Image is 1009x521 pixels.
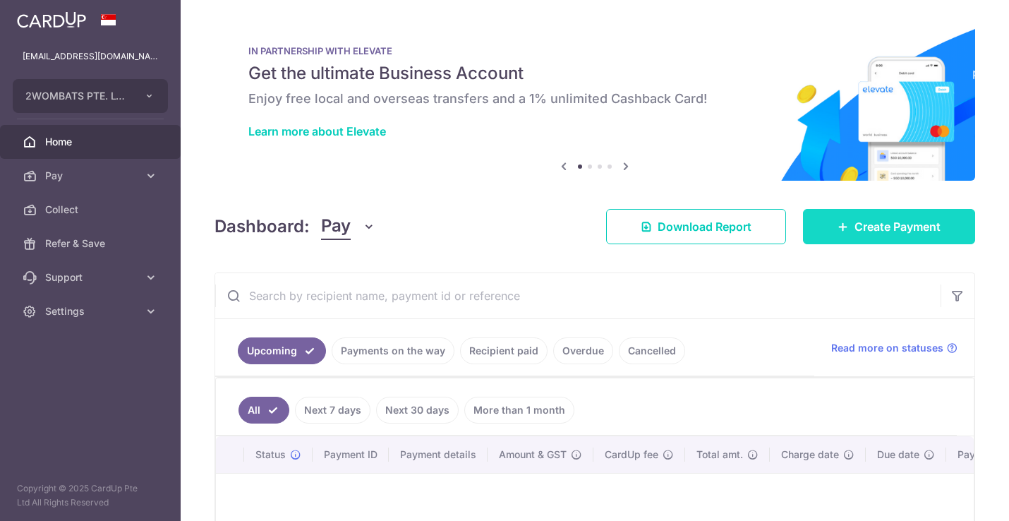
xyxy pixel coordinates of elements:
p: IN PARTNERSHIP WITH ELEVATE [248,45,941,56]
h4: Dashboard: [215,214,310,239]
a: Cancelled [619,337,685,364]
span: Home [45,135,138,149]
h6: Enjoy free local and overseas transfers and a 1% unlimited Cashback Card! [248,90,941,107]
h5: Get the ultimate Business Account [248,62,941,85]
a: Overdue [553,337,613,364]
span: 2WOMBATS PTE. LTD. [25,89,130,103]
a: Next 30 days [376,397,459,424]
a: Payments on the way [332,337,454,364]
a: More than 1 month [464,397,574,424]
a: Download Report [606,209,786,244]
span: Download Report [658,218,751,235]
a: All [238,397,289,424]
span: Settings [45,304,138,318]
span: Pay [45,169,138,183]
span: Collect [45,203,138,217]
th: Payment details [389,436,488,473]
span: Amount & GST [499,448,567,462]
p: [EMAIL_ADDRESS][DOMAIN_NAME] [23,49,158,64]
a: Create Payment [803,209,975,244]
span: Refer & Save [45,236,138,251]
a: Read more on statuses [831,341,957,355]
span: Pay [321,213,351,240]
span: Total amt. [696,448,743,462]
span: Read more on statuses [831,341,943,355]
a: Upcoming [238,337,326,364]
button: 2WOMBATS PTE. LTD. [13,79,168,113]
span: Support [45,270,138,285]
span: Create Payment [854,218,941,235]
span: Help [32,10,61,23]
img: CardUp [17,11,86,28]
a: Recipient paid [460,337,548,364]
span: Status [255,448,286,462]
span: Charge date [781,448,839,462]
img: Renovation banner [215,23,975,181]
button: Pay [321,213,375,240]
span: Due date [877,448,919,462]
span: CardUp fee [605,448,658,462]
a: Learn more about Elevate [248,124,386,138]
input: Search by recipient name, payment id or reference [215,273,941,318]
th: Payment ID [313,436,389,473]
a: Next 7 days [295,397,370,424]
